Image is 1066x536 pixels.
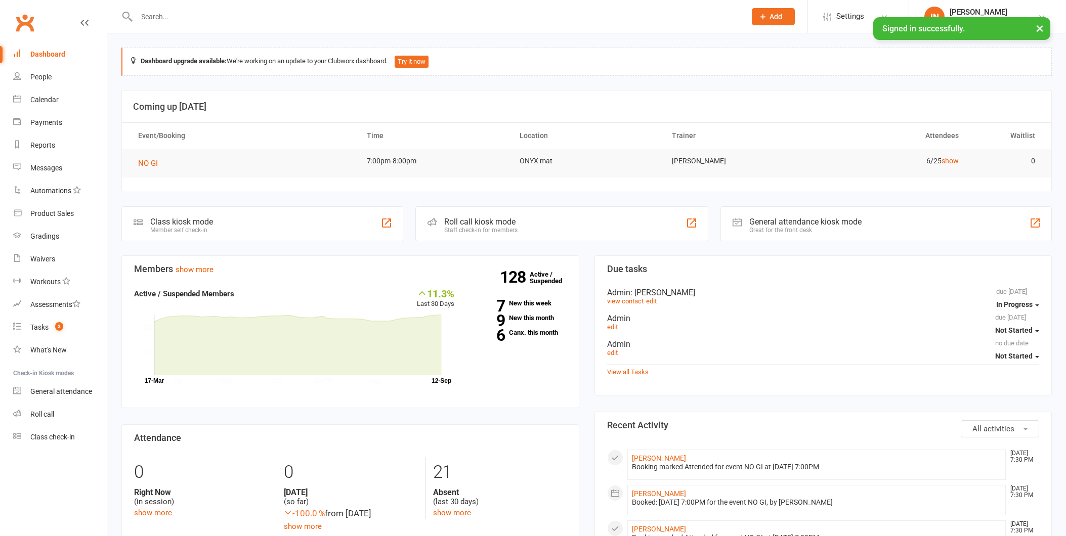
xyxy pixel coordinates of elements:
a: Gradings [13,225,107,248]
span: Not Started [995,326,1033,334]
a: 128Active / Suspended [530,263,574,292]
div: Booked: [DATE] 7:00PM for the event NO GI, by [PERSON_NAME] [632,498,1002,507]
th: Location [510,123,663,149]
div: General attendance kiosk mode [749,217,862,227]
span: Signed in successfully. [882,24,965,33]
a: show [942,157,959,165]
div: (last 30 days) [433,487,567,507]
div: Waivers [30,255,55,263]
strong: 128 [500,270,530,285]
span: NO GI [138,159,158,168]
a: [PERSON_NAME] [632,525,686,533]
a: Calendar [13,88,107,111]
input: Search... [134,10,739,24]
div: Gradings [30,232,59,240]
strong: Right Now [134,487,268,497]
h3: Coming up [DATE] [133,102,1040,112]
button: In Progress [996,295,1039,314]
td: 7:00pm-8:00pm [358,149,510,173]
a: show more [284,522,322,531]
div: from [DATE] [284,507,417,520]
button: All activities [961,420,1039,437]
a: [PERSON_NAME] [632,454,686,462]
div: Reports [30,141,55,149]
button: Try it now [395,56,429,68]
strong: 9 [470,313,505,328]
div: What's New [30,346,67,354]
td: 6/25 [816,149,968,173]
a: 6Canx. this month [470,329,566,336]
a: Workouts [13,271,107,293]
td: ONYX mat [510,149,663,173]
span: Settings [836,5,864,28]
a: Waivers [13,248,107,271]
h3: Attendance [134,433,567,443]
a: show more [134,508,172,517]
a: Class kiosk mode [13,426,107,449]
div: 0 [284,457,417,487]
div: Calendar [30,96,59,104]
a: edit [607,323,618,331]
strong: [DATE] [284,487,417,497]
a: Payments [13,111,107,134]
div: Class check-in [30,433,75,441]
a: Dashboard [13,43,107,66]
div: Product Sales [30,209,74,217]
span: 3 [55,322,63,331]
div: Member self check-in [150,227,213,234]
h3: Due tasks [607,264,1040,274]
a: People [13,66,107,88]
span: In Progress [996,300,1033,308]
div: [PERSON_NAME] [950,8,1038,17]
div: Payments [30,118,62,126]
time: [DATE] 7:30 PM [1005,485,1039,499]
div: Automations [30,187,71,195]
div: Great for the front desk [749,227,862,234]
div: Assessments [30,300,80,308]
div: Tasks [30,323,49,331]
strong: 6 [470,328,505,343]
button: Not Started [995,347,1039,365]
div: Last 30 Days [417,288,454,309]
div: ONYX BRAZILIAN JIU JITSU [950,17,1038,26]
a: Tasks 3 [13,316,107,339]
span: All activities [972,424,1014,433]
a: show more [433,508,471,517]
td: 0 [968,149,1044,173]
time: [DATE] 7:30 PM [1005,450,1039,463]
a: Assessments [13,293,107,316]
span: Not Started [995,352,1033,360]
a: General attendance kiosk mode [13,380,107,403]
div: Workouts [30,278,61,286]
button: Add [752,8,795,25]
th: Waitlist [968,123,1044,149]
a: 9New this month [470,315,566,321]
a: Product Sales [13,202,107,225]
a: View all Tasks [607,368,649,376]
div: Staff check-in for members [444,227,518,234]
div: (so far) [284,487,417,507]
div: Roll call [30,410,54,418]
a: edit [646,297,657,305]
div: Class kiosk mode [150,217,213,227]
div: Booking marked Attended for event NO GI at [DATE] 7:00PM [632,463,1002,471]
div: 0 [134,457,268,487]
button: Not Started [995,321,1039,339]
div: 11.3% [417,288,454,299]
a: [PERSON_NAME] [632,489,686,498]
div: Messages [30,164,62,172]
a: view contact [607,297,644,305]
div: General attendance [30,387,92,395]
a: What's New [13,339,107,362]
a: Messages [13,157,107,180]
div: IN [924,7,945,27]
div: We're working on an update to your Clubworx dashboard. [121,48,1052,76]
h3: Members [134,264,567,274]
a: show more [176,265,214,274]
a: Automations [13,180,107,202]
span: -100.0 % [284,508,325,518]
div: Admin [607,339,1040,349]
strong: Dashboard upgrade available: [141,57,227,65]
th: Trainer [663,123,815,149]
a: Reports [13,134,107,157]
